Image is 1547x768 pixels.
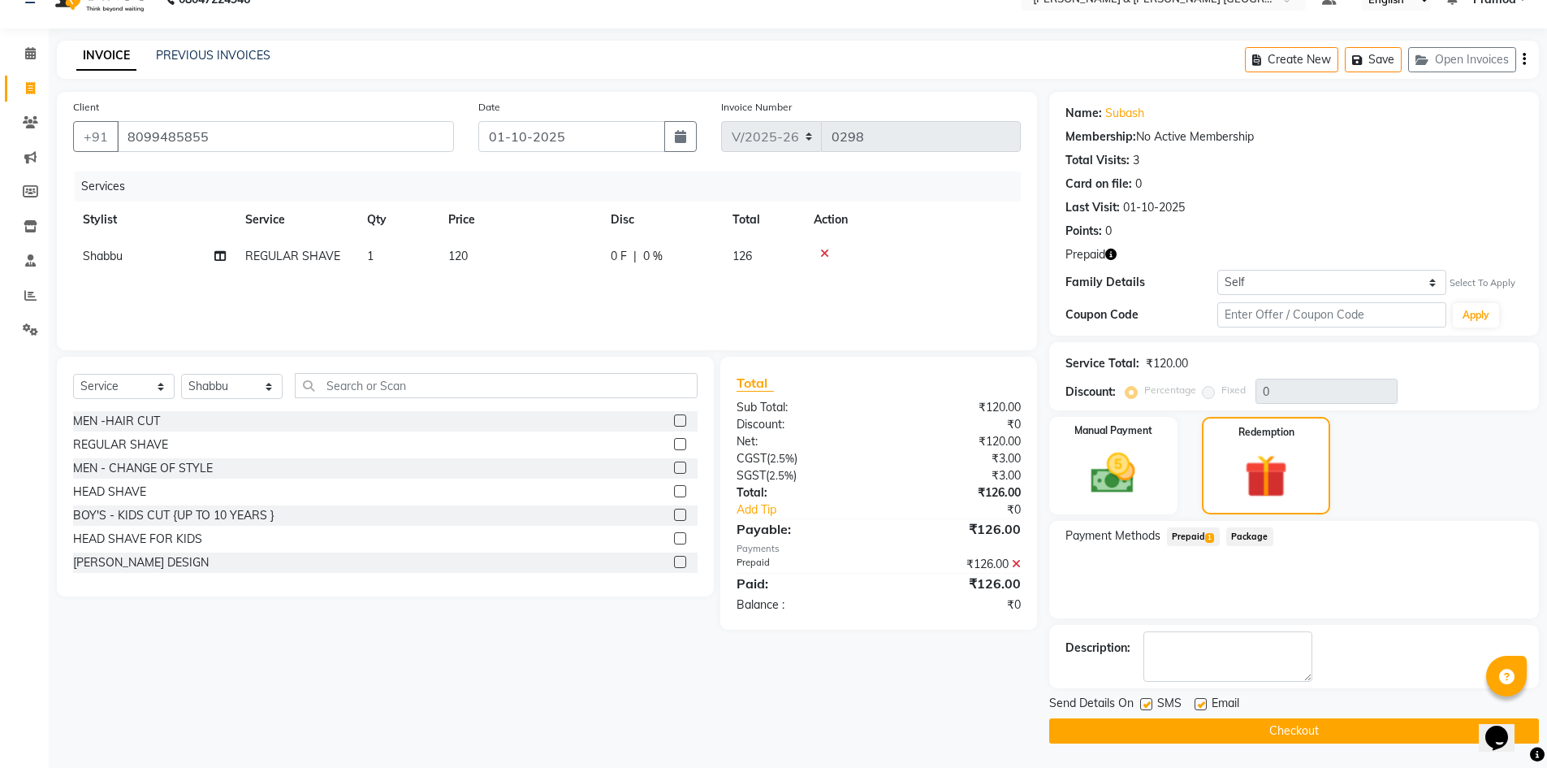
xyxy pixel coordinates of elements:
span: CGST [737,451,767,466]
div: Discount: [724,416,879,433]
span: 1 [1205,533,1214,543]
div: Card on file: [1065,176,1132,193]
div: MEN - CHANGE OF STYLE [73,460,213,477]
label: Date [478,100,500,115]
div: Select To Apply [1450,276,1515,290]
span: 126 [732,249,752,263]
button: Checkout [1049,718,1539,744]
span: SGST [737,468,766,483]
div: Total Visits: [1065,152,1130,169]
span: Send Details On [1049,695,1134,715]
img: _gift.svg [1231,449,1301,503]
th: Qty [357,202,439,238]
span: Payment Methods [1065,527,1160,545]
div: ₹126.00 [879,556,1033,573]
label: Invoice Number [721,100,792,115]
div: Name: [1065,105,1102,122]
span: SMS [1157,695,1182,715]
div: ₹0 [905,501,1033,519]
div: 0 [1105,223,1112,240]
span: 2.5% [770,452,794,465]
div: Payments [737,542,1020,556]
div: 3 [1133,152,1139,169]
input: Search by Name/Mobile/Email/Code [117,121,454,152]
th: Price [439,202,601,238]
input: Enter Offer / Coupon Code [1217,302,1446,328]
div: Last Visit: [1065,199,1120,216]
div: ₹126.00 [879,519,1033,539]
div: HEAD SHAVE [73,484,146,501]
span: Package [1226,527,1273,546]
div: ₹0 [879,416,1033,433]
a: INVOICE [76,41,136,71]
div: REGULAR SHAVE [73,436,168,453]
div: ₹126.00 [879,574,1033,593]
div: ₹126.00 [879,484,1033,501]
label: Redemption [1238,425,1294,440]
div: Description: [1065,640,1130,657]
label: Manual Payment [1074,423,1152,438]
button: Save [1345,47,1402,72]
div: ₹3.00 [879,467,1033,484]
iframe: chat widget [1479,703,1531,752]
button: Open Invoices [1408,47,1516,72]
span: 2.5% [769,469,793,482]
div: Total: [724,484,879,501]
a: Subash [1105,105,1144,122]
div: ₹120.00 [879,433,1033,450]
div: Discount: [1065,384,1116,401]
th: Stylist [73,202,236,238]
span: Total [737,375,774,392]
div: Payable: [724,519,879,539]
th: Disc [601,202,723,238]
div: Paid: [724,574,879,593]
div: No Active Membership [1065,128,1523,145]
input: Search or Scan [295,373,698,398]
img: _cash.svg [1077,448,1149,499]
span: Prepaid [1065,246,1105,263]
label: Percentage [1144,383,1196,397]
span: | [633,248,637,265]
div: Net: [724,433,879,450]
div: HEAD SHAVE FOR KIDS [73,531,202,548]
div: [PERSON_NAME] DESIGN [73,554,209,571]
div: MEN -HAIR CUT [73,413,160,430]
div: Family Details [1065,274,1218,291]
div: 01-10-2025 [1123,199,1185,216]
label: Client [73,100,99,115]
span: Shabbu [83,249,123,263]
span: 0 F [611,248,627,265]
div: ( ) [724,467,879,484]
a: PREVIOUS INVOICES [156,48,270,63]
div: BOY'S - KIDS CUT {UP TO 10 YEARS } [73,507,274,524]
th: Service [236,202,357,238]
span: Email [1212,695,1239,715]
a: Add Tip [724,501,904,519]
span: 1 [367,249,374,263]
button: Create New [1245,47,1338,72]
span: 0 % [643,248,663,265]
div: Points: [1065,223,1102,240]
th: Total [723,202,804,238]
div: ₹120.00 [879,399,1033,416]
th: Action [804,202,1021,238]
div: ₹3.00 [879,450,1033,467]
div: 0 [1135,176,1142,193]
div: Services [75,171,1033,202]
div: ( ) [724,450,879,467]
span: REGULAR SHAVE [245,249,340,263]
label: Fixed [1221,383,1246,397]
span: 120 [448,249,468,263]
div: Prepaid [724,556,879,573]
div: Balance : [724,597,879,614]
button: Apply [1453,303,1499,328]
div: ₹0 [879,597,1033,614]
div: Sub Total: [724,399,879,416]
div: Coupon Code [1065,306,1218,323]
div: Service Total: [1065,355,1139,372]
button: +91 [73,121,119,152]
div: ₹120.00 [1146,355,1188,372]
div: Membership: [1065,128,1136,145]
span: Prepaid [1167,527,1220,546]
